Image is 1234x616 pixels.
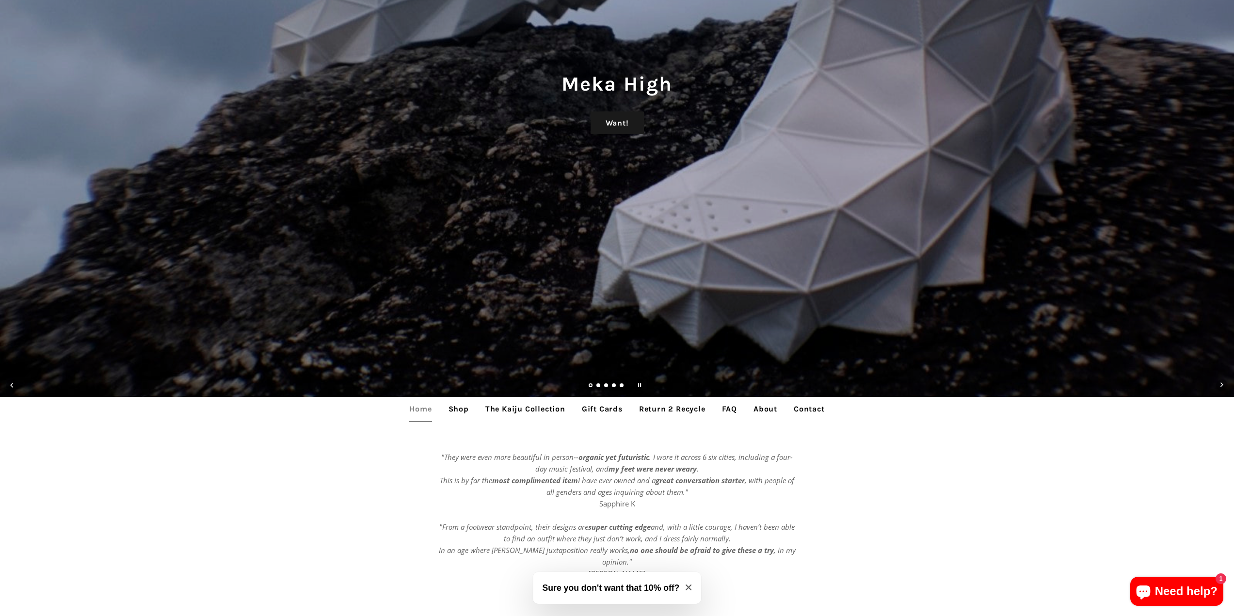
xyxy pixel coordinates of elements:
[1127,577,1226,608] inbox-online-store-chat: Shopify online store chat
[439,522,795,555] em: and, with a little courage, I haven’t been able to find an outfit where they just don’t work, and...
[715,397,744,421] a: FAQ
[441,397,476,421] a: Shop
[656,475,745,485] strong: great conversation starter
[630,545,774,555] strong: no one should be afraid to give these a try
[609,464,697,474] strong: my feet were never weary
[604,384,609,389] a: Load slide 3
[1,375,23,396] button: Previous slide
[439,522,588,532] em: "From a footwear standpoint, their designs are
[575,397,630,421] a: Gift Cards
[441,452,578,462] em: "They were even more beautiful in person--
[602,545,796,567] em: , in my opinion."
[591,111,644,135] a: Want!
[620,384,625,389] a: Load slide 5
[786,397,832,421] a: Contact
[478,397,573,421] a: The Kaiju Collection
[589,384,593,389] a: Slide 1, current
[402,397,439,421] a: Home
[492,475,578,485] strong: most complimented item
[629,375,650,396] button: Pause slideshow
[438,451,797,602] p: Sapphire K [PERSON_NAME]
[535,452,793,474] em: . I wore it across 6 six cities, including a four-day music festival, and
[596,384,601,389] a: Load slide 2
[612,384,617,389] a: Load slide 4
[10,70,1224,98] h1: Meka High
[578,475,656,485] em: I have ever owned and a
[746,397,785,421] a: About
[588,522,651,532] strong: super cutting edge
[632,397,713,421] a: Return 2 Recycle
[578,452,649,462] strong: organic yet futuristic
[1211,375,1233,396] button: Next slide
